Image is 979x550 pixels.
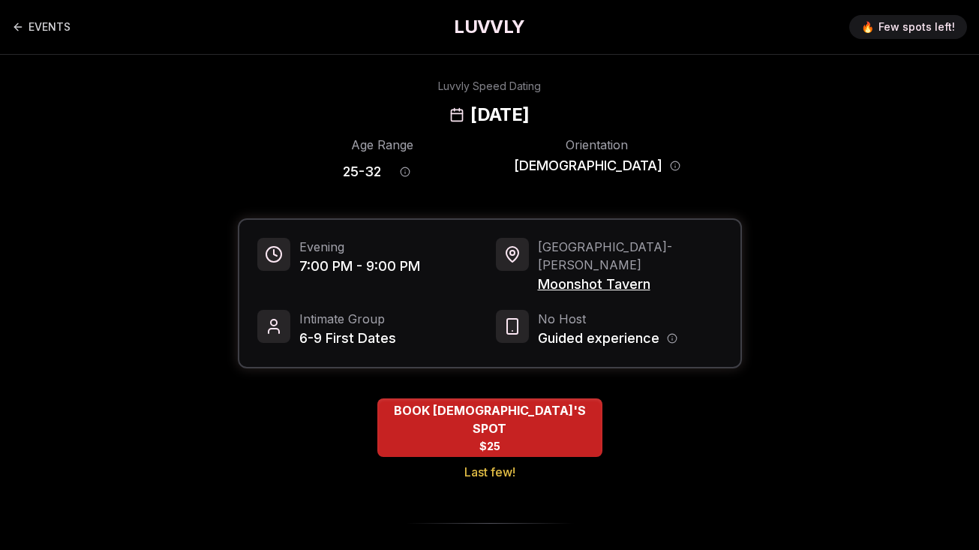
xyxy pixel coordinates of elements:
a: LUVVLY [454,15,524,39]
span: BOOK [DEMOGRAPHIC_DATA]'S SPOT [377,401,602,437]
span: $25 [479,439,500,454]
div: Orientation [514,136,680,154]
span: Last few! [464,463,515,481]
span: Moonshot Tavern [538,274,722,295]
span: Few spots left! [878,20,955,35]
span: Intimate Group [299,310,396,328]
span: Guided experience [538,328,659,349]
span: 6-9 First Dates [299,328,396,349]
button: Orientation information [670,161,680,171]
span: No Host [538,310,677,328]
span: Evening [299,238,420,256]
h2: [DATE] [470,103,529,127]
a: Back to events [12,12,71,42]
span: [GEOGRAPHIC_DATA] - [PERSON_NAME] [538,238,722,274]
button: Age range information [389,155,422,188]
span: 25 - 32 [343,161,381,182]
button: BOOK QUEER WOMEN'S SPOT - Last few! [377,398,602,457]
span: 7:00 PM - 9:00 PM [299,256,420,277]
span: 🔥 [861,20,874,35]
div: Age Range [299,136,466,154]
span: [DEMOGRAPHIC_DATA] [514,155,662,176]
div: Luvvly Speed Dating [438,79,541,94]
button: Host information [667,333,677,344]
